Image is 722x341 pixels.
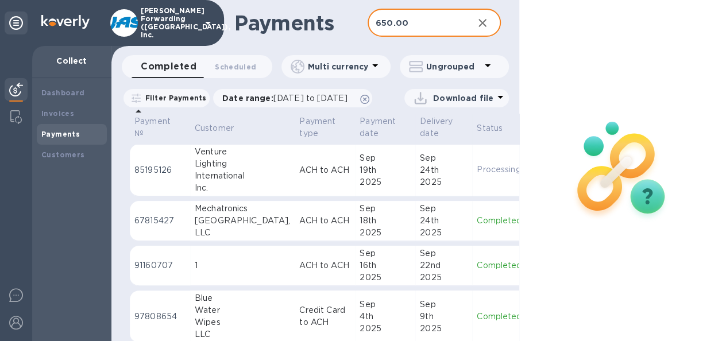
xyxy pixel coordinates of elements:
[195,182,290,194] div: Inc.
[477,122,503,134] p: Status
[477,311,534,323] p: Completed
[360,152,411,164] div: Sep
[420,203,468,215] div: Sep
[141,7,198,39] p: [PERSON_NAME] Forwarding ([GEOGRAPHIC_DATA]), Inc.
[273,94,348,103] span: [DATE] to [DATE]
[41,109,74,118] b: Invoices
[420,299,468,311] div: Sep
[420,115,468,139] span: Delivery date
[299,164,350,176] p: ACH to ACH
[420,247,468,259] div: Sep
[215,61,256,73] span: Scheduled
[420,311,468,323] div: 9th
[134,115,186,139] span: Payment №
[360,115,396,139] p: Payment date
[299,115,350,139] span: Payment type
[134,164,186,176] p: 85195126
[477,122,518,134] span: Status
[141,59,196,75] span: Completed
[420,176,468,188] div: 2025
[360,215,411,227] div: 18th
[360,311,411,323] div: 4th
[360,176,411,188] div: 2025
[420,164,468,176] div: 24th
[360,259,411,272] div: 16th
[360,299,411,311] div: Sep
[433,92,493,104] p: Download file
[360,247,411,259] div: Sep
[5,11,28,34] div: Unpin categories
[360,227,411,239] div: 2025
[360,203,411,215] div: Sep
[420,215,468,227] div: 24th
[477,215,534,227] p: Completed
[420,227,468,239] div: 2025
[134,215,186,227] p: 67815427
[426,61,481,72] p: Ungrouped
[477,259,534,272] p: Completed
[360,164,411,176] div: 19th
[134,259,186,272] p: 91160707
[195,316,290,328] div: Wipes
[195,227,290,239] div: LLC
[308,61,368,72] p: Multi currency
[477,164,520,176] p: Processing
[195,146,290,158] div: Venture
[195,259,290,272] div: 1
[41,15,90,29] img: Logo
[195,170,290,182] div: International
[360,115,411,139] span: Payment date
[299,304,350,328] p: Credit Card to ACH
[420,259,468,272] div: 22nd
[299,115,335,139] p: Payment type
[234,11,368,35] h1: Payments
[299,259,350,272] p: ACH to ACH
[195,304,290,316] div: Water
[195,215,290,227] div: [GEOGRAPHIC_DATA],
[41,150,85,159] b: Customers
[41,130,80,138] b: Payments
[195,122,249,134] span: Customer
[420,272,468,284] div: 2025
[360,323,411,335] div: 2025
[213,89,372,107] div: Date range:[DATE] to [DATE]
[134,311,186,323] p: 97808654
[420,323,468,335] div: 2025
[41,55,102,67] p: Collect
[195,158,290,170] div: Lighting
[420,152,468,164] div: Sep
[141,93,206,103] p: Filter Payments
[195,122,234,134] p: Customer
[195,292,290,304] div: Blue
[299,215,350,227] p: ACH to ACH
[195,328,290,340] div: LLC
[420,115,453,139] p: Delivery date
[222,92,353,104] p: Date range :
[134,115,171,139] p: Payment №
[360,272,411,284] div: 2025
[41,88,85,97] b: Dashboard
[195,203,290,215] div: Mechatronics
